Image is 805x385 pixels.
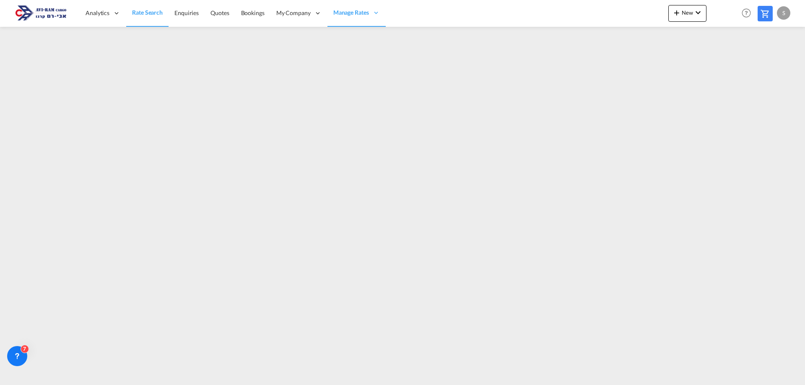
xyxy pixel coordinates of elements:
span: Help [739,6,753,20]
span: New [672,9,703,16]
md-icon: icon-plus 400-fg [672,8,682,18]
img: 166978e0a5f911edb4280f3c7a976193.png [13,4,69,23]
md-icon: icon-chevron-down [693,8,703,18]
span: Enquiries [174,9,199,16]
span: Manage Rates [333,8,369,17]
div: Help [739,6,758,21]
div: S [777,6,790,20]
span: Quotes [210,9,229,16]
button: icon-plus 400-fgNewicon-chevron-down [668,5,706,22]
span: Analytics [86,9,109,17]
span: Bookings [241,9,265,16]
span: My Company [276,9,311,17]
span: Rate Search [132,9,163,16]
